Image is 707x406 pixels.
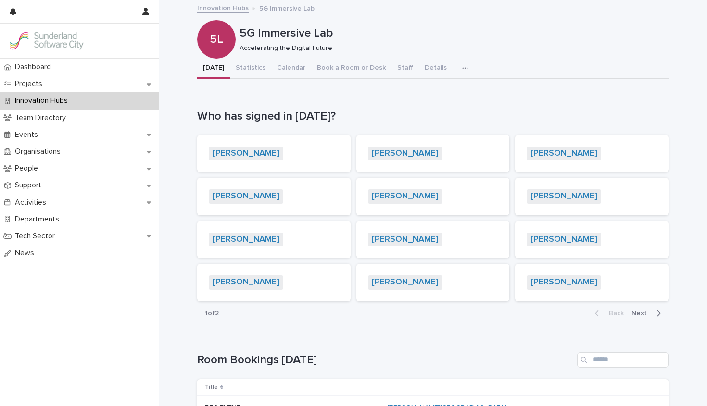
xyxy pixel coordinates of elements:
[259,2,315,13] p: 5G Immersive Lab
[8,31,85,50] img: Kay6KQejSz2FjblR6DWv
[515,135,669,172] a: [PERSON_NAME]
[11,198,54,207] p: Activities
[356,221,510,258] a: [PERSON_NAME]
[577,352,669,368] input: Search
[197,302,227,325] p: 1 of 2
[213,277,279,288] a: [PERSON_NAME]
[419,59,453,79] button: Details
[530,234,597,245] a: [PERSON_NAME]
[587,309,628,318] button: Back
[197,353,573,367] h1: Room Bookings [DATE]
[628,309,669,318] button: Next
[372,277,439,288] a: [PERSON_NAME]
[11,113,74,123] p: Team Directory
[372,234,439,245] a: [PERSON_NAME]
[631,310,653,317] span: Next
[356,178,510,215] a: [PERSON_NAME]
[530,148,597,159] a: [PERSON_NAME]
[11,79,50,88] p: Projects
[11,130,46,139] p: Events
[603,310,624,317] span: Back
[230,59,271,79] button: Statistics
[11,215,67,224] p: Departments
[11,181,49,190] p: Support
[11,96,76,105] p: Innovation Hubs
[197,135,351,172] a: [PERSON_NAME]
[372,148,439,159] a: [PERSON_NAME]
[530,277,597,288] a: [PERSON_NAME]
[240,26,665,40] p: 5G Immersive Lab
[311,59,391,79] button: Book a Room or Desk
[197,2,249,13] a: Innovation Hubs
[515,221,669,258] a: [PERSON_NAME]
[197,178,351,215] a: [PERSON_NAME]
[11,164,46,173] p: People
[197,59,230,79] button: [DATE]
[391,59,419,79] button: Staff
[197,110,669,123] h1: Who has signed in [DATE]?
[372,191,439,202] a: [PERSON_NAME]
[197,221,351,258] a: [PERSON_NAME]
[356,135,510,172] a: [PERSON_NAME]
[11,232,63,241] p: Tech Sector
[197,264,351,301] a: [PERSON_NAME]
[11,62,59,72] p: Dashboard
[515,264,669,301] a: [PERSON_NAME]
[515,178,669,215] a: [PERSON_NAME]
[11,248,42,258] p: News
[240,44,661,52] p: Accelerating the Digital Future
[213,191,279,202] a: [PERSON_NAME]
[205,382,218,393] p: Title
[530,191,597,202] a: [PERSON_NAME]
[213,234,279,245] a: [PERSON_NAME]
[271,59,311,79] button: Calendar
[213,148,279,159] a: [PERSON_NAME]
[11,147,68,156] p: Organisations
[356,264,510,301] a: [PERSON_NAME]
